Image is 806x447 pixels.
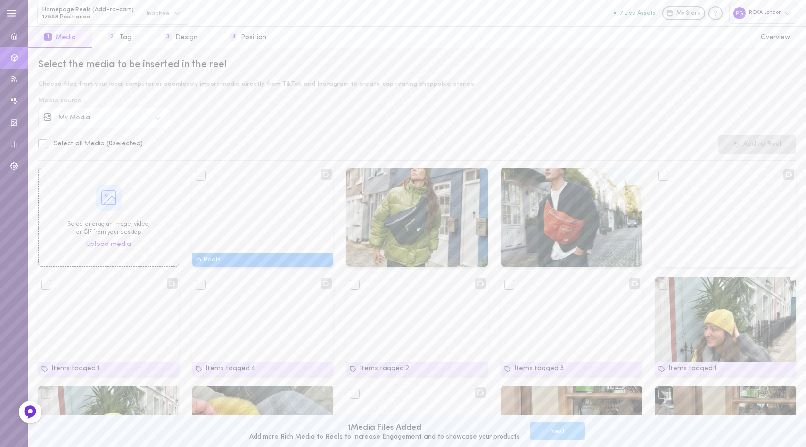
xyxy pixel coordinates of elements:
div: Select the media to be inserted in the reel [38,58,796,71]
button: Add to Reel [718,135,796,154]
img: Media 485954 [501,168,642,267]
div: 1 Media Files Added [249,422,520,434]
button: 2Tag [92,27,148,48]
div: Select or drag an image, video, or GIF from your desktop [67,220,150,236]
span: 2 [108,33,115,41]
span: My Store [676,9,701,18]
div: Select or drag an image, video,or GIF from your desktopUpload mediaIn ReelsMedia 485955Media 4859... [32,168,803,437]
div: Choose files from your local computer or seamlessly import media directly from TikTok and Instagr... [38,81,796,88]
button: Overview [745,27,806,48]
span: Upload media [86,240,131,249]
img: social [43,113,52,121]
span: 4 [230,33,237,41]
button: Next [530,422,585,440]
button: 3Design [148,27,214,48]
div: Add more Rich Media to Reels to Increase Engagement and to showcase your products [249,434,520,440]
a: 7 Live Assets [614,10,662,17]
img: Feedback Button [23,405,37,419]
span: 1 [44,33,52,41]
span: Select all Media ( 0 selected) [54,140,143,147]
button: 1Media [28,27,92,48]
div: ROKA London [729,3,797,23]
div: Media source [38,98,796,104]
span: My Media [58,114,90,121]
img: Media 480326 [655,277,796,376]
span: Homepage Reels (Add-to-cart) 17598 Positioned [42,6,140,21]
button: 7 Live Assets [614,10,656,16]
span: 3 [164,33,172,41]
div: Knowledge center [708,6,723,20]
a: My Store [662,6,705,20]
button: 4Position [214,27,282,48]
img: Media 485955 [346,168,487,267]
span: Inactive [140,10,170,16]
div: Items tagged: 1 [655,362,796,376]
